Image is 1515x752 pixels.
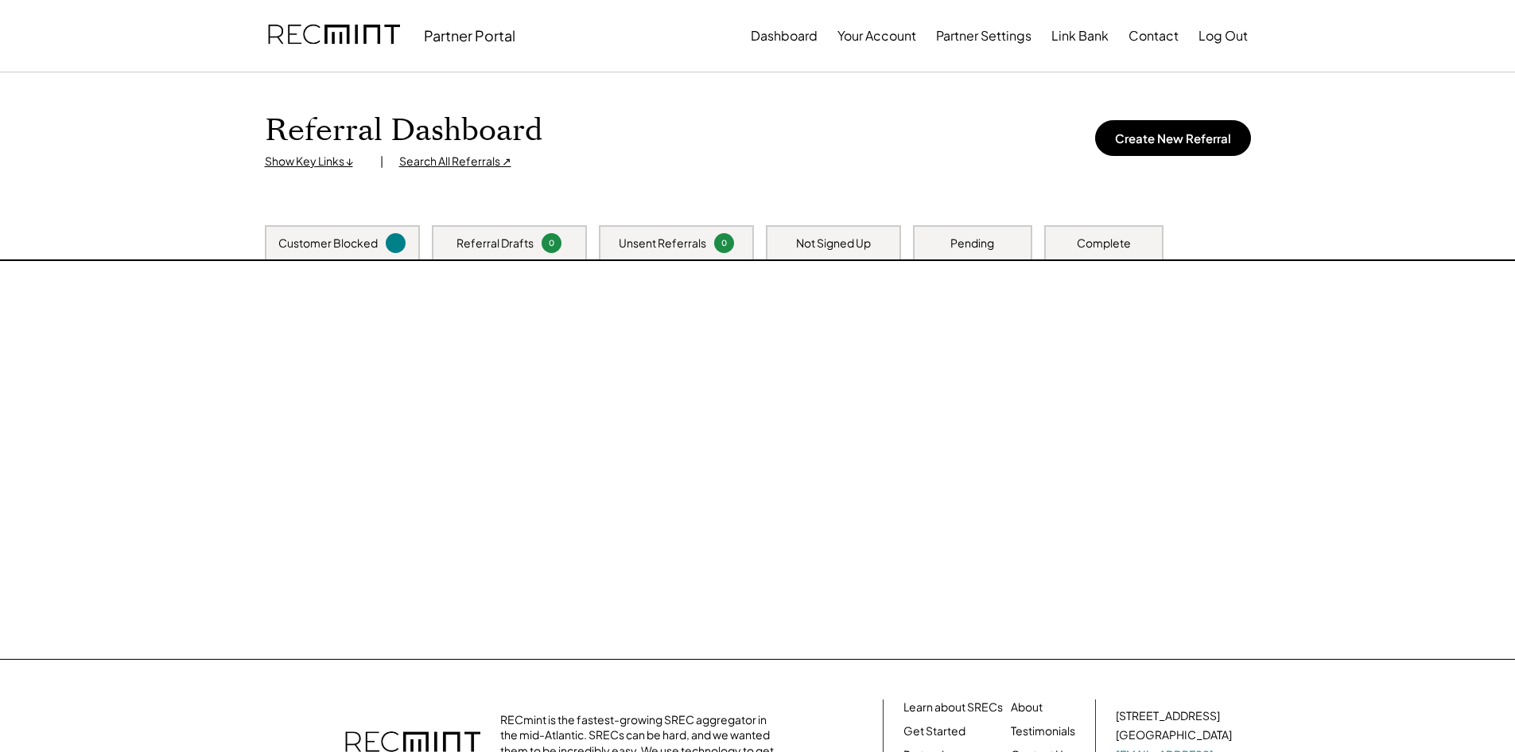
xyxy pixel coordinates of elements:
[619,236,706,251] div: Unsent Referrals
[1198,20,1248,52] button: Log Out
[796,236,871,251] div: Not Signed Up
[544,237,559,249] div: 0
[903,699,1003,715] a: Learn about SRECs
[1128,20,1179,52] button: Contact
[456,236,534,251] div: Referral Drafts
[751,20,818,52] button: Dashboard
[837,20,916,52] button: Your Account
[950,236,994,251] div: Pending
[278,236,378,251] div: Customer Blocked
[380,154,383,169] div: |
[265,112,542,150] h1: Referral Dashboard
[1011,699,1043,715] a: About
[936,20,1031,52] button: Partner Settings
[903,723,965,739] a: Get Started
[1116,727,1232,743] div: [GEOGRAPHIC_DATA]
[1077,236,1131,251] div: Complete
[424,26,515,45] div: Partner Portal
[1011,723,1075,739] a: Testimonials
[1116,708,1220,724] div: [STREET_ADDRESS]
[399,154,511,169] div: Search All Referrals ↗
[717,237,732,249] div: 0
[268,9,400,63] img: recmint-logotype%403x.png
[1095,120,1251,156] button: Create New Referral
[1051,20,1109,52] button: Link Bank
[265,154,364,169] div: Show Key Links ↓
